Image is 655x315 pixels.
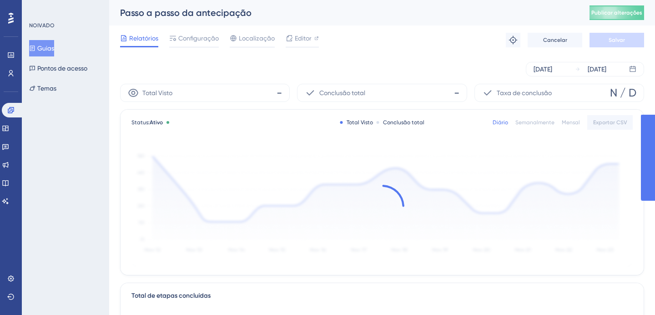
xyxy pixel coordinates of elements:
font: [DATE] [588,66,606,73]
font: Editor [295,35,312,42]
font: NOIVADO [29,22,55,29]
font: Taxa de conclusão [497,89,552,97]
font: Salvar [609,37,625,43]
font: Semanalmente [515,119,554,126]
font: Total Visto [142,89,172,97]
font: Total Visto [347,119,373,126]
font: [DATE] [534,66,552,73]
font: Status: [131,119,150,126]
font: Publicar alterações [591,10,642,16]
font: - [277,86,282,99]
font: Temas [37,85,56,92]
font: Mensal [562,119,580,126]
font: Ativo [150,119,163,126]
button: Pontos de acesso [29,60,87,76]
button: Salvar [589,33,644,47]
button: Publicar alterações [589,5,644,20]
font: N / D [610,86,636,99]
button: Temas [29,80,56,97]
font: Localização [239,35,275,42]
iframe: Iniciador do Assistente de IA do UserGuiding [617,279,644,306]
font: Exportar CSV [593,119,627,126]
font: Cancelar [543,37,567,43]
font: Conclusão total [319,89,365,97]
font: Guias [37,45,54,52]
button: Exportar CSV [587,115,633,130]
button: Cancelar [528,33,582,47]
font: Passo a passo da antecipação [120,7,252,18]
font: - [454,86,459,99]
button: Guias [29,40,54,56]
font: Configuração [178,35,219,42]
font: Conclusão total [383,119,424,126]
font: Pontos de acesso [37,65,87,72]
font: Relatórios [129,35,158,42]
font: Diário [493,119,508,126]
font: Total de etapas concluídas [131,292,211,300]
